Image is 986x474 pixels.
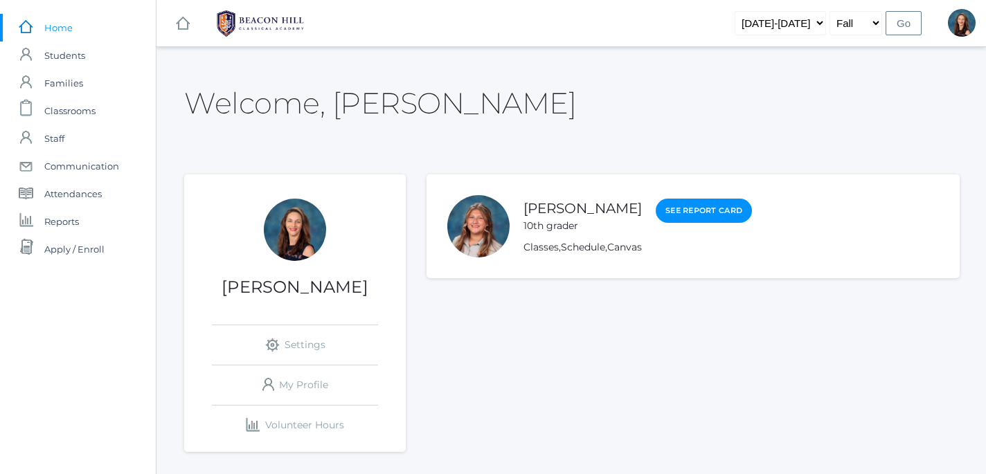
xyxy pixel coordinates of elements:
input: Go [886,11,922,35]
span: Communication [44,152,119,180]
a: Volunteer Hours [212,405,378,445]
span: Attendances [44,180,102,208]
a: Schedule [561,241,605,253]
div: Adelise Erickson [447,195,510,257]
span: Classrooms [44,97,96,125]
span: Reports [44,208,79,235]
div: Hilary Erickson [948,9,976,37]
span: Families [44,69,83,97]
a: Classes [523,241,559,253]
div: , , [523,240,752,255]
a: Canvas [607,241,642,253]
div: Hilary Erickson [264,199,326,261]
h2: Welcome, [PERSON_NAME] [184,87,576,119]
span: Staff [44,125,64,152]
span: Apply / Enroll [44,235,105,263]
a: See Report Card [656,199,752,223]
a: My Profile [212,365,378,405]
span: Students [44,42,85,69]
div: 10th grader [523,219,642,233]
a: Settings [212,325,378,365]
span: Home [44,14,73,42]
img: BHCALogos-05-308ed15e86a5a0abce9b8dd61676a3503ac9727e845dece92d48e8588c001991.png [208,6,312,41]
h1: [PERSON_NAME] [184,278,406,296]
a: [PERSON_NAME] [523,200,642,217]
